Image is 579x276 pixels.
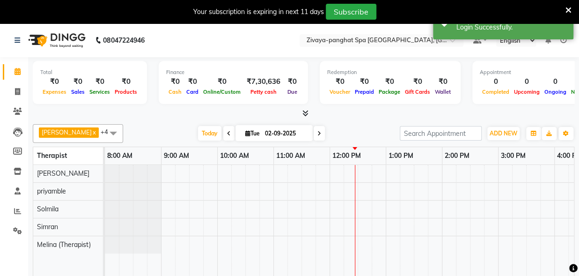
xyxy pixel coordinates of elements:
[103,27,144,53] b: 08047224946
[456,22,566,32] div: Login Successfully.
[376,76,403,87] div: ₹0
[37,223,58,231] span: Simran
[327,76,352,87] div: ₹0
[37,205,59,213] span: Solmila
[198,126,221,141] span: Today
[112,89,139,95] span: Products
[243,130,262,137] span: Tue
[166,76,184,87] div: ₹0
[498,149,528,163] a: 3:00 PM
[376,89,403,95] span: Package
[326,4,376,20] button: Subscribe
[193,7,324,17] div: Your subscription is expiring in next 11 days
[243,76,284,87] div: ₹7,30,636
[37,240,91,249] span: Melina (Therapist)
[403,76,432,87] div: ₹0
[330,149,363,163] a: 12:00 PM
[92,128,96,136] a: x
[37,169,89,178] span: [PERSON_NAME]
[480,89,512,95] span: Completed
[432,89,453,95] span: Wallet
[542,76,569,87] div: 0
[161,149,191,163] a: 9:00 AM
[327,68,453,76] div: Redemption
[512,76,542,87] div: 0
[262,127,309,141] input: 2025-09-02
[184,89,201,95] span: Card
[274,149,308,163] a: 11:00 AM
[403,89,432,95] span: Gift Cards
[352,89,376,95] span: Prepaid
[69,89,87,95] span: Sales
[112,76,139,87] div: ₹0
[40,89,69,95] span: Expenses
[105,149,135,163] a: 8:00 AM
[284,76,300,87] div: ₹0
[248,89,279,95] span: Petty cash
[166,68,300,76] div: Finance
[87,76,112,87] div: ₹0
[542,89,569,95] span: Ongoing
[442,149,472,163] a: 2:00 PM
[69,76,87,87] div: ₹0
[285,89,300,95] span: Due
[201,76,243,87] div: ₹0
[42,128,92,136] span: [PERSON_NAME]
[37,187,66,195] span: priyamble
[512,89,542,95] span: Upcoming
[490,130,517,137] span: ADD NEW
[400,126,482,141] input: Search Appointment
[218,149,251,163] a: 10:00 AM
[386,149,416,163] a: 1:00 PM
[432,76,453,87] div: ₹0
[166,89,184,95] span: Cash
[184,76,201,87] div: ₹0
[40,76,69,87] div: ₹0
[24,27,88,53] img: logo
[37,151,67,160] span: Therapist
[487,127,520,140] button: ADD NEW
[327,89,352,95] span: Voucher
[480,76,512,87] div: 0
[201,89,243,95] span: Online/Custom
[87,89,112,95] span: Services
[352,76,376,87] div: ₹0
[101,128,115,135] span: +4
[40,68,139,76] div: Total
